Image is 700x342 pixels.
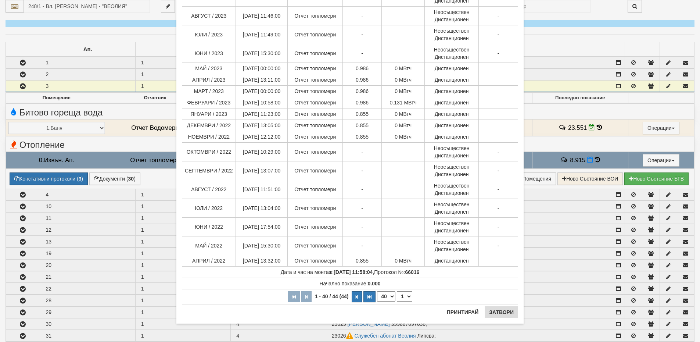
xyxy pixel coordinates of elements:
[356,100,369,106] span: 0.986
[182,97,236,108] td: ФЕВРУАРИ / 2023
[425,97,479,108] td: Дистанционен
[405,269,419,275] strong: 66016
[288,44,343,63] td: Отчет топломери
[288,120,343,131] td: Отчет топломери
[288,86,343,97] td: Отчет топломери
[425,44,479,63] td: Неосъществен Дистанционен
[425,7,479,25] td: Неосъществен Дистанционен
[288,180,343,199] td: Отчет топломери
[236,255,288,267] td: [DATE] 13:32:00
[356,77,369,83] span: 0.986
[395,77,412,83] span: 0 МВтч
[288,291,300,302] button: Първа страница
[498,243,499,249] span: -
[236,63,288,74] td: [DATE] 00:00:00
[182,218,236,236] td: ЮНИ / 2022
[395,258,412,264] span: 0 МВтч
[182,86,236,97] td: МАРТ / 2023
[288,131,343,143] td: Отчет топломери
[498,186,499,192] span: -
[236,7,288,25] td: [DATE] 11:46:00
[182,255,236,267] td: АПРИЛ / 2022
[395,65,412,71] span: 0 МВтч
[182,25,236,44] td: ЮЛИ / 2023
[390,100,417,106] span: 0.131 МВтч
[425,108,479,120] td: Дистанционен
[301,291,312,302] button: Предишна страница
[288,199,343,218] td: Отчет топломери
[361,186,363,192] span: -
[498,32,499,38] span: -
[425,199,479,218] td: Неосъществен Дистанционен
[425,86,479,97] td: Дистанционен
[182,44,236,63] td: ЮНИ / 2023
[288,108,343,120] td: Отчет топломери
[288,255,343,267] td: Отчет топломери
[236,180,288,199] td: [DATE] 11:51:00
[182,236,236,255] td: МАЙ / 2022
[182,161,236,180] td: СЕПТЕМВРИ / 2022
[498,224,499,230] span: -
[425,74,479,86] td: Дистанционен
[425,120,479,131] td: Дистанционен
[361,168,363,174] span: -
[281,269,373,275] span: Дата и час на монтаж:
[395,111,412,117] span: 0 МВтч
[498,13,499,19] span: -
[377,291,395,302] select: Брой редове на страница
[313,293,351,299] span: 1 - 40 / 44 (44)
[236,86,288,97] td: [DATE] 00:00:00
[236,74,288,86] td: [DATE] 13:11:00
[182,267,518,278] td: ,
[356,65,369,71] span: 0.986
[485,306,518,318] button: Затвори
[288,161,343,180] td: Отчет топломери
[425,236,479,255] td: Неосъществен Дистанционен
[356,122,369,128] span: 0.855
[374,269,419,275] span: Протокол №:
[352,291,362,302] button: Следваща страница
[182,63,236,74] td: МАЙ / 2023
[361,32,363,38] span: -
[288,97,343,108] td: Отчет топломери
[498,50,499,56] span: -
[361,50,363,56] span: -
[236,218,288,236] td: [DATE] 17:54:00
[182,131,236,143] td: НОЕМВРИ / 2022
[334,269,373,275] strong: [DATE] 11:58:04
[395,134,412,140] span: 0 МВтч
[356,134,369,140] span: 0.855
[425,63,479,74] td: Дистанционен
[442,306,483,318] button: Принтирай
[361,13,363,19] span: -
[361,205,363,211] span: -
[363,291,376,302] button: Последна страница
[397,291,412,302] select: Страница номер
[361,224,363,230] span: -
[361,243,363,249] span: -
[236,131,288,143] td: [DATE] 12:12:00
[319,281,380,286] span: Начално показание:
[425,161,479,180] td: Неосъществен Дистанционен
[236,97,288,108] td: [DATE] 10:58:00
[288,218,343,236] td: Отчет топломери
[395,122,412,128] span: 0 МВтч
[368,281,381,286] strong: 0.000
[498,168,499,174] span: -
[236,143,288,161] td: [DATE] 10:29:00
[498,149,499,155] span: -
[236,44,288,63] td: [DATE] 15:30:00
[425,218,479,236] td: Неосъществен Дистанционен
[395,88,412,94] span: 0 МВтч
[356,88,369,94] span: 0.986
[288,143,343,161] td: Отчет топломери
[182,143,236,161] td: ОКТОМВРИ / 2022
[236,236,288,255] td: [DATE] 15:30:00
[288,7,343,25] td: Отчет топломери
[288,74,343,86] td: Отчет топломери
[182,7,236,25] td: АВГУСТ / 2023
[182,74,236,86] td: АПРИЛ / 2023
[182,120,236,131] td: ДЕКЕМВРИ / 2022
[236,161,288,180] td: [DATE] 13:07:00
[356,111,369,117] span: 0.855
